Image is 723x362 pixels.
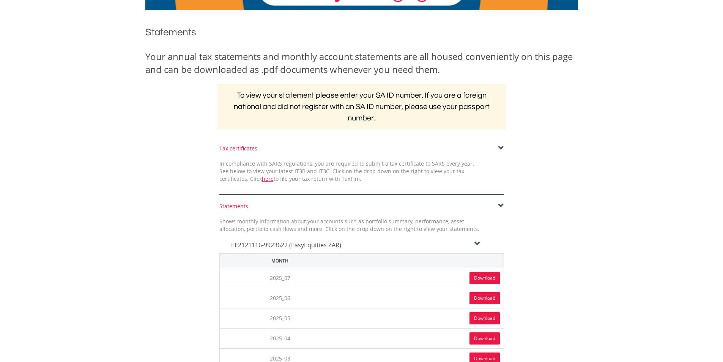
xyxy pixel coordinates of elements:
div: Tax certificates [219,145,504,152]
span: In compliance with SARS regulations, you are required to submit a tax certificate to SARS every y... [219,160,474,182]
div: Shows monthly information about your accounts such as portfolio summary, performance, asset alloc... [214,218,485,233]
span: Click to file your tax return with TaxTim. [250,175,361,182]
a: here [262,175,274,182]
th: Month [219,253,340,268]
a: Download [469,292,500,304]
a: Download [469,332,500,345]
td: 2025_07 [219,268,340,288]
a: Download [469,272,500,284]
td: 2025_06 [219,288,340,308]
td: 2025_05 [219,308,340,328]
td: 2025_04 [219,328,340,348]
h2: To view your statement please enter your SA ID number. If you are a foreign national and did not ... [217,84,506,130]
div: Your annual tax statements and monthly account statements are all housed conveniently on this pag... [145,50,578,76]
span: Statements [145,27,196,37]
span: EE2121116-9923622 (EasyEquities ZAR) [231,241,341,249]
div: Statements [219,202,504,210]
a: Download [469,312,500,324]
